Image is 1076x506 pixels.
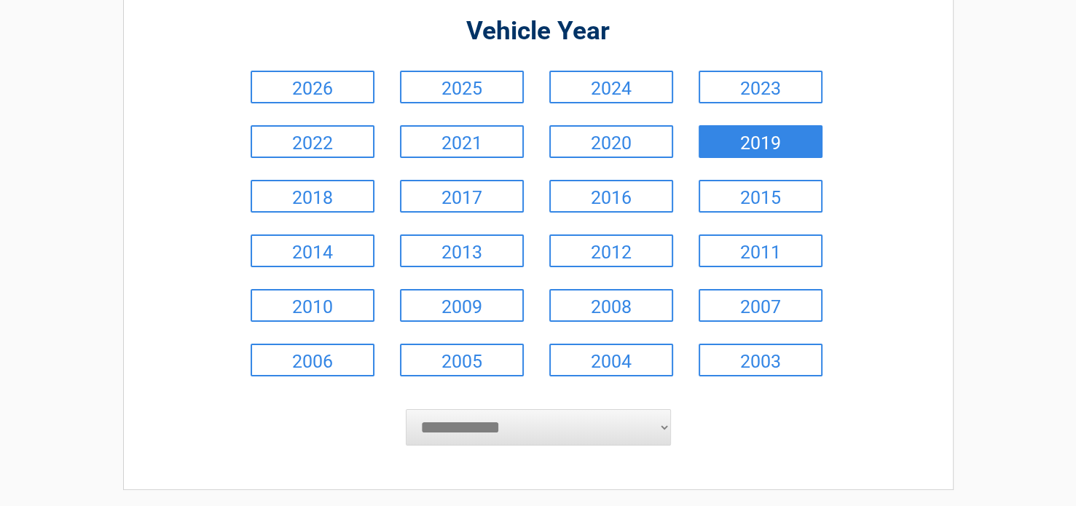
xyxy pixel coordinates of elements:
[400,289,524,322] a: 2009
[549,289,673,322] a: 2008
[251,344,374,376] a: 2006
[699,344,822,376] a: 2003
[251,234,374,267] a: 2014
[699,234,822,267] a: 2011
[400,344,524,376] a: 2005
[400,234,524,267] a: 2013
[699,180,822,213] a: 2015
[699,289,822,322] a: 2007
[699,71,822,103] a: 2023
[549,71,673,103] a: 2024
[400,180,524,213] a: 2017
[699,125,822,158] a: 2019
[251,71,374,103] a: 2026
[549,344,673,376] a: 2004
[251,289,374,322] a: 2010
[549,125,673,158] a: 2020
[549,234,673,267] a: 2012
[247,15,830,49] h2: Vehicle Year
[400,125,524,158] a: 2021
[400,71,524,103] a: 2025
[251,180,374,213] a: 2018
[549,180,673,213] a: 2016
[251,125,374,158] a: 2022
